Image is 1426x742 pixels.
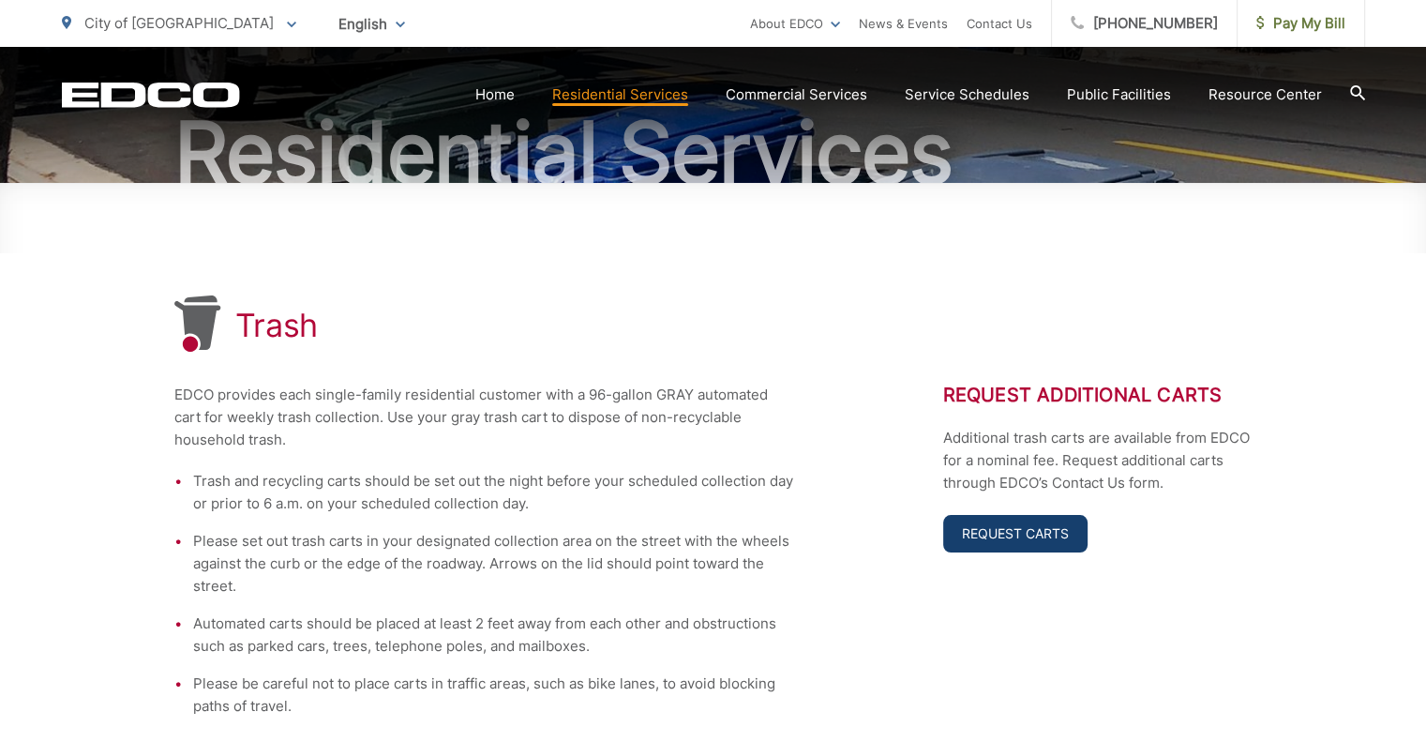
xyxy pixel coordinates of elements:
[193,530,793,598] li: Please set out trash carts in your designated collection area on the street with the wheels again...
[905,83,1029,106] a: Service Schedules
[726,83,867,106] a: Commercial Services
[62,82,240,108] a: EDCD logo. Return to the homepage.
[324,8,419,40] span: English
[174,384,793,451] p: EDCO provides each single-family residential customer with a 96-gallon GRAY automated cart for we...
[750,12,840,35] a: About EDCO
[84,14,274,32] span: City of [GEOGRAPHIC_DATA]
[943,515,1088,553] a: Request Carts
[1067,83,1171,106] a: Public Facilities
[859,12,948,35] a: News & Events
[943,427,1253,494] p: Additional trash carts are available from EDCO for a nominal fee. Request additional carts throug...
[967,12,1032,35] a: Contact Us
[62,106,1365,200] h2: Residential Services
[475,83,515,106] a: Home
[193,613,793,658] li: Automated carts should be placed at least 2 feet away from each other and obstructions such as pa...
[235,307,319,344] h1: Trash
[193,470,793,515] li: Trash and recycling carts should be set out the night before your scheduled collection day or pri...
[193,673,793,718] li: Please be careful not to place carts in traffic areas, such as bike lanes, to avoid blocking path...
[1208,83,1322,106] a: Resource Center
[552,83,688,106] a: Residential Services
[1256,12,1345,35] span: Pay My Bill
[943,384,1253,406] h2: Request Additional Carts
